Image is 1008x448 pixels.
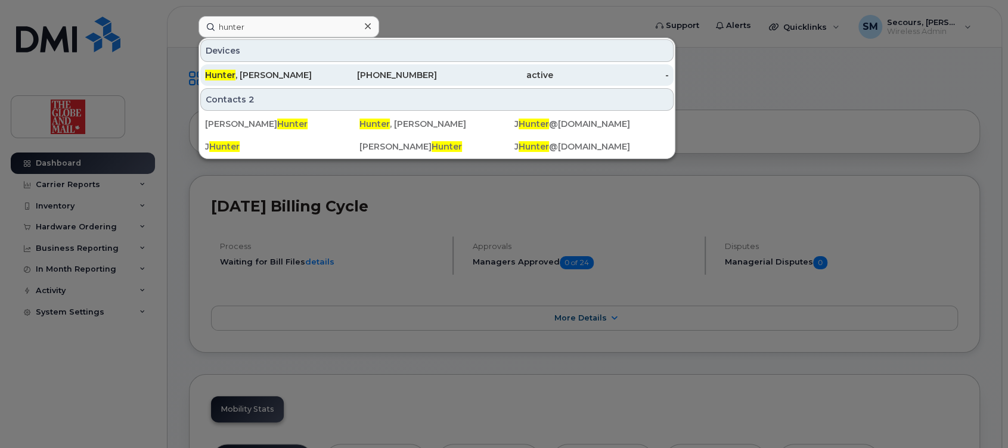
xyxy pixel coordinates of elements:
div: Contacts [200,88,674,111]
span: Hunter [519,141,549,152]
span: Hunter [432,141,462,152]
div: J @[DOMAIN_NAME] [514,141,669,153]
a: [PERSON_NAME]HunterHunter, [PERSON_NAME]JHunter@[DOMAIN_NAME] [200,113,674,135]
a: JHunter[PERSON_NAME]HunterJHunter@[DOMAIN_NAME] [200,136,674,157]
div: J [205,141,359,153]
span: Hunter [519,119,549,129]
span: Hunter [205,70,235,80]
div: [PERSON_NAME] [359,141,514,153]
div: - [553,69,669,81]
span: Hunter [277,119,308,129]
span: Hunter [359,119,390,129]
div: J @[DOMAIN_NAME] [514,118,669,130]
div: active [437,69,553,81]
div: , [PERSON_NAME] [205,69,321,81]
span: Hunter [209,141,240,152]
a: Hunter, [PERSON_NAME][PHONE_NUMBER]active- [200,64,674,86]
div: , [PERSON_NAME] [359,118,514,130]
span: 2 [249,94,255,105]
div: [PHONE_NUMBER] [321,69,438,81]
div: [PERSON_NAME] [205,118,359,130]
div: Devices [200,39,674,62]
